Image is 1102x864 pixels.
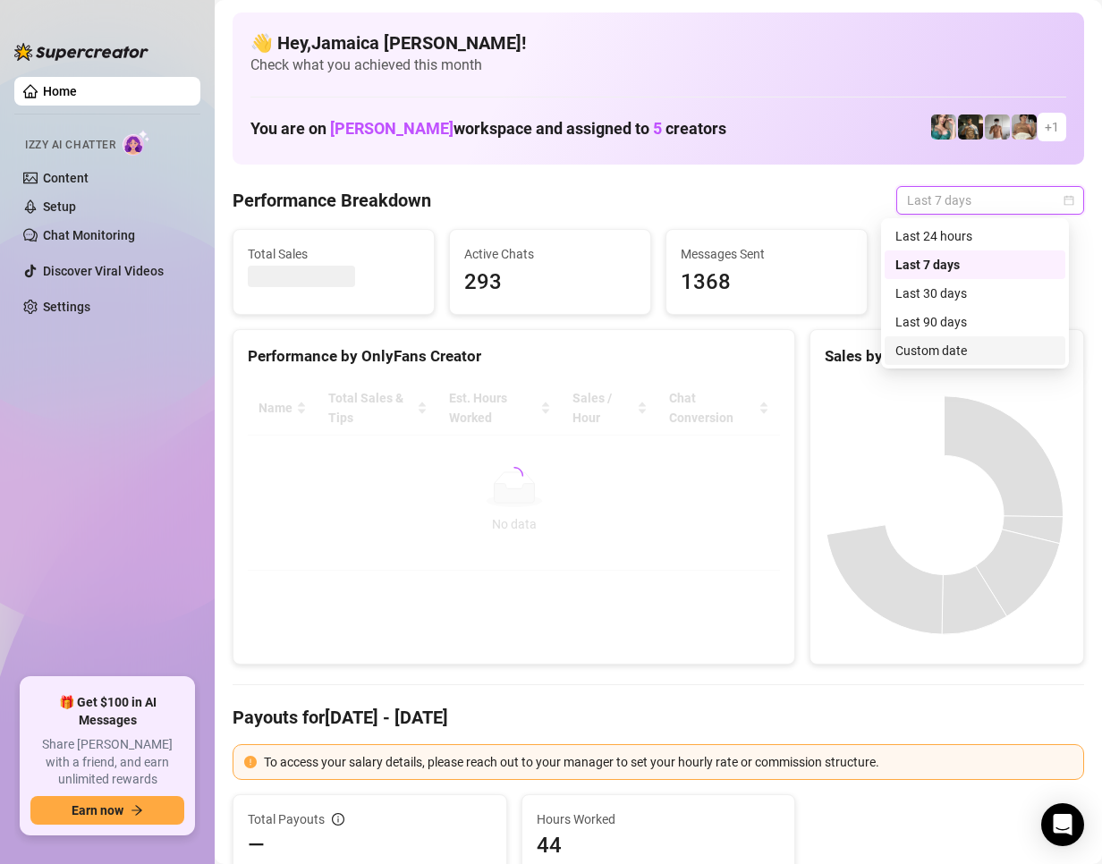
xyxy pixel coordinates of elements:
span: 🎁 Get $100 in AI Messages [30,694,184,729]
img: aussieboy_j [985,114,1010,140]
h4: Performance Breakdown [233,188,431,213]
span: — [248,831,265,860]
span: + 1 [1045,117,1059,137]
div: Last 24 hours [885,222,1065,250]
div: Performance by OnlyFans Creator [248,344,780,368]
span: Share [PERSON_NAME] with a friend, and earn unlimited rewards [30,736,184,789]
span: Total Payouts [248,809,325,829]
a: Chat Monitoring [43,228,135,242]
img: Zaddy [931,114,956,140]
div: To access your salary details, please reach out to your manager to set your hourly rate or commis... [264,752,1072,772]
span: Messages Sent [681,244,852,264]
span: loading [502,463,527,488]
div: Custom date [895,341,1055,360]
span: Active Chats [464,244,636,264]
div: Sales by OnlyFans Creator [825,344,1069,368]
span: 44 [537,831,781,860]
a: Home [43,84,77,98]
span: arrow-right [131,804,143,817]
span: 5 [653,119,662,138]
span: exclamation-circle [244,756,257,768]
button: Earn nowarrow-right [30,796,184,825]
div: Last 7 days [895,255,1055,275]
span: [PERSON_NAME] [330,119,454,138]
div: Last 7 days [885,250,1065,279]
a: Setup [43,199,76,214]
span: Earn now [72,803,123,817]
a: Settings [43,300,90,314]
div: Custom date [885,336,1065,365]
div: Open Intercom Messenger [1041,803,1084,846]
span: calendar [1064,195,1074,206]
img: AI Chatter [123,130,150,156]
span: Last 7 days [907,187,1073,214]
h4: Payouts for [DATE] - [DATE] [233,705,1084,730]
div: Last 30 days [885,279,1065,308]
span: Total Sales [248,244,420,264]
span: info-circle [332,813,344,826]
a: Discover Viral Videos [43,264,164,278]
div: Last 24 hours [895,226,1055,246]
span: Izzy AI Chatter [25,137,115,154]
img: logo-BBDzfeDw.svg [14,43,148,61]
h4: 👋 Hey, Jamaica [PERSON_NAME] ! [250,30,1066,55]
div: Last 90 days [895,312,1055,332]
span: Check what you achieved this month [250,55,1066,75]
span: 293 [464,266,636,300]
img: Aussieboy_jfree [1012,114,1037,140]
span: 1368 [681,266,852,300]
a: Content [43,171,89,185]
h1: You are on workspace and assigned to creators [250,119,726,139]
div: Last 90 days [885,308,1065,336]
img: Tony [958,114,983,140]
span: Hours Worked [537,809,781,829]
div: Last 30 days [895,284,1055,303]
